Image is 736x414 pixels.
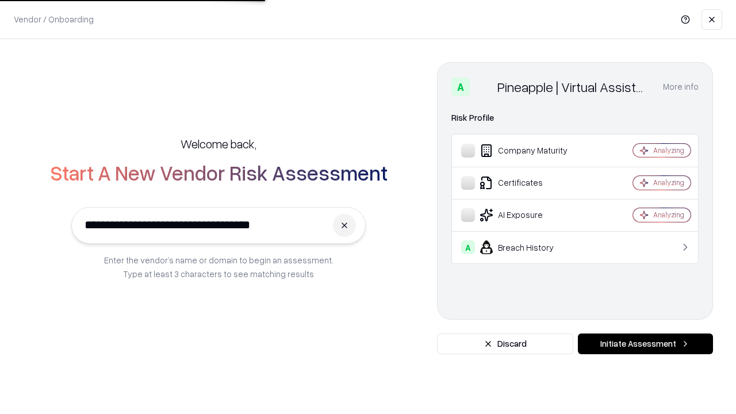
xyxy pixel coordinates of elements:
[50,161,388,184] h2: Start A New Vendor Risk Assessment
[474,78,493,96] img: Pineapple | Virtual Assistant Agency
[104,253,333,281] p: Enter the vendor’s name or domain to begin an assessment. Type at least 3 characters to see match...
[451,78,470,96] div: A
[497,78,649,96] div: Pineapple | Virtual Assistant Agency
[663,76,699,97] button: More info
[461,240,475,254] div: A
[461,208,599,222] div: AI Exposure
[461,176,599,190] div: Certificates
[653,210,684,220] div: Analyzing
[437,333,573,354] button: Discard
[181,136,256,152] h5: Welcome back,
[578,333,713,354] button: Initiate Assessment
[14,13,94,25] p: Vendor / Onboarding
[461,240,599,254] div: Breach History
[461,144,599,158] div: Company Maturity
[653,145,684,155] div: Analyzing
[451,111,699,125] div: Risk Profile
[653,178,684,187] div: Analyzing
